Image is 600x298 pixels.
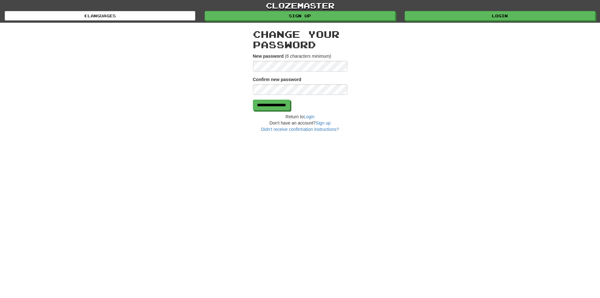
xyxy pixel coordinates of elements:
a: Languages [5,11,195,20]
a: Didn't receive confirmation instructions? [261,127,339,132]
a: Sign up [316,120,330,126]
div: Return to Don't have an account? [253,114,347,132]
a: Login [405,11,595,20]
label: Confirm new password [253,76,301,83]
label: New password [253,53,284,59]
a: Sign up [205,11,395,20]
em: (6 characters minimum) [285,54,331,59]
a: Login [304,114,314,119]
h2: Change your password [253,29,347,50]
